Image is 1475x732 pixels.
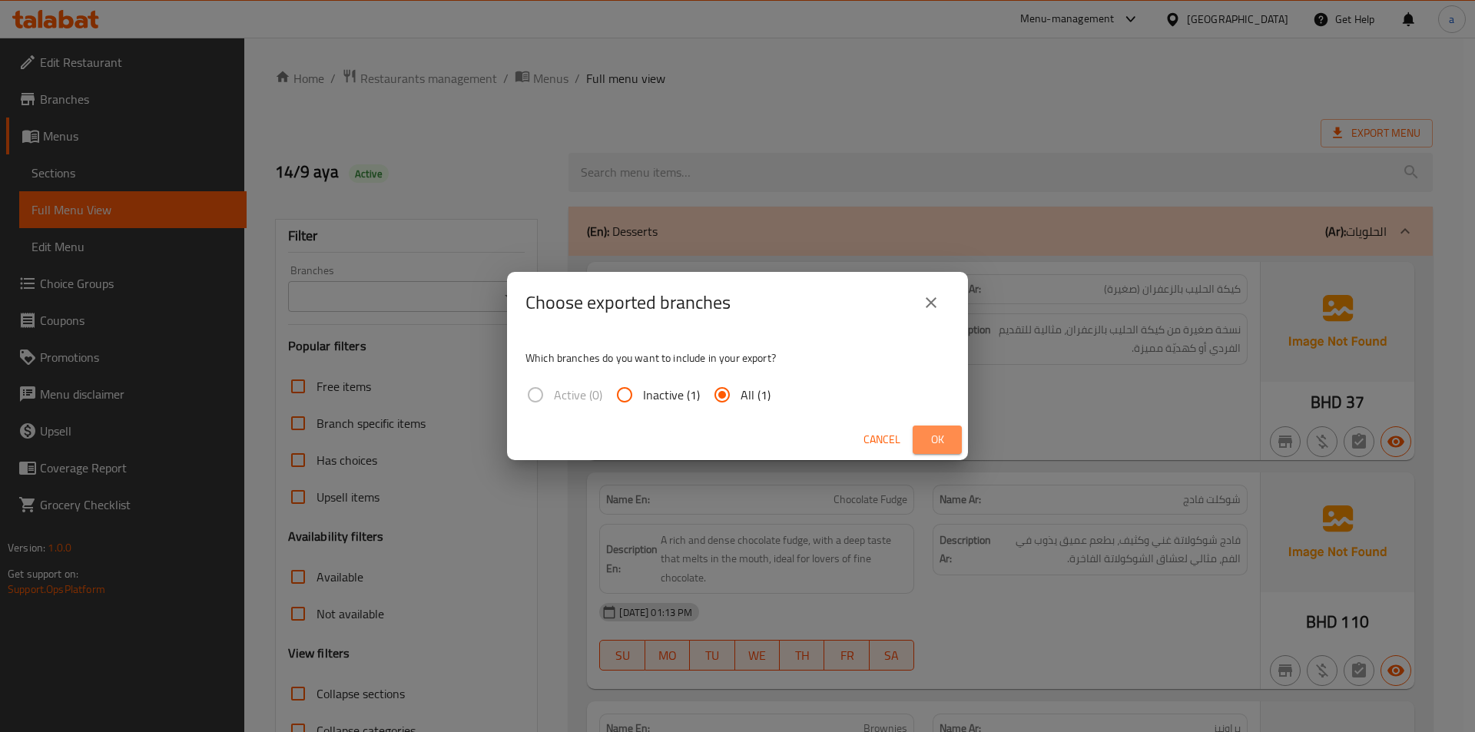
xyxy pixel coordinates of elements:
[857,426,907,454] button: Cancel
[863,430,900,449] span: Cancel
[925,430,950,449] span: Ok
[741,386,771,404] span: All (1)
[554,386,602,404] span: Active (0)
[525,290,731,315] h2: Choose exported branches
[525,350,950,366] p: Which branches do you want to include in your export?
[643,386,700,404] span: Inactive (1)
[913,426,962,454] button: Ok
[913,284,950,321] button: close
